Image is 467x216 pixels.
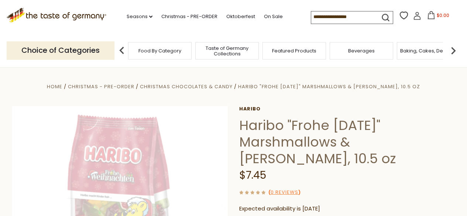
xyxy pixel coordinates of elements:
a: Christmas Chocolates & Candy [140,83,233,90]
a: Haribo "Frohe [DATE]" Marshmallows & [PERSON_NAME], 10.5 oz [238,83,420,90]
a: Christmas - PRE-ORDER [161,13,217,21]
span: $0.00 [437,12,449,18]
img: next arrow [446,43,461,58]
a: Oktoberfest [226,13,255,21]
h1: Haribo "Frohe [DATE]" Marshmallows & [PERSON_NAME], 10.5 oz [239,117,455,167]
a: Christmas - PRE-ORDER [68,83,134,90]
a: On Sale [264,13,283,21]
img: previous arrow [114,43,129,58]
a: Featured Products [272,48,316,54]
a: Home [47,83,62,90]
a: 0 Reviews [271,189,298,196]
a: Food By Category [138,48,181,54]
span: $7.45 [239,168,266,182]
a: Haribo [239,106,455,112]
a: Baking, Cakes, Desserts [400,48,457,54]
button: $0.00 [423,11,454,22]
a: Taste of Germany Collections [198,45,257,56]
p: Choice of Categories [7,41,114,59]
span: ( ) [268,189,301,196]
p: Expected availability is [DATE] [239,204,455,213]
a: Seasons [127,13,152,21]
a: Beverages [348,48,375,54]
